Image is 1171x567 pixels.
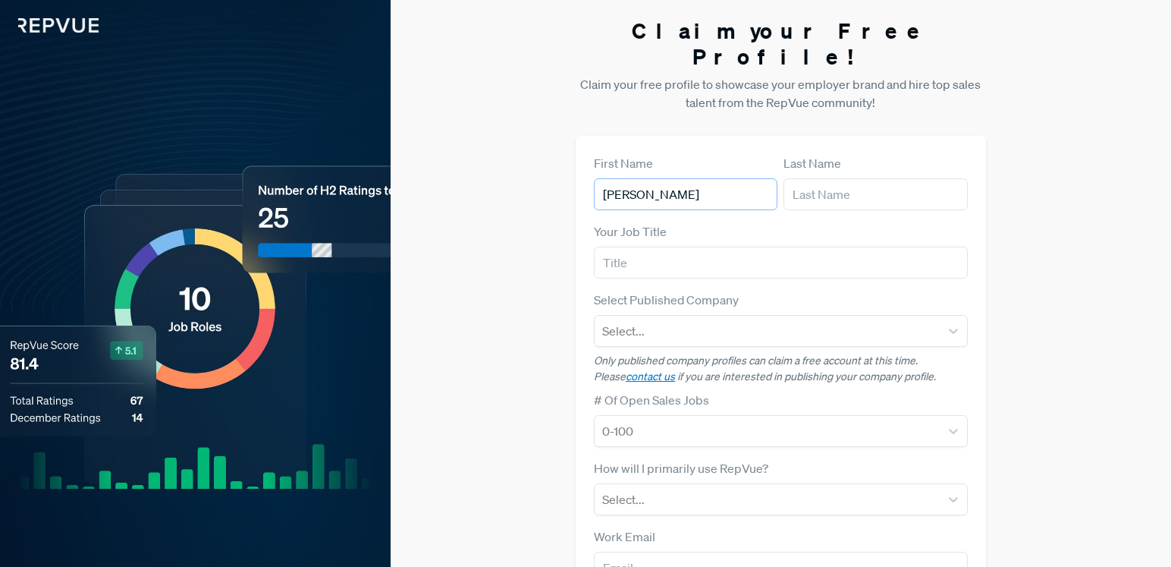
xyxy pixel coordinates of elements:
[594,222,667,241] label: Your Job Title
[783,178,967,210] input: Last Name
[594,291,739,309] label: Select Published Company
[594,528,655,546] label: Work Email
[783,154,841,172] label: Last Name
[594,154,653,172] label: First Name
[594,391,709,409] label: # Of Open Sales Jobs
[626,370,675,383] a: contact us
[576,75,985,112] p: Claim your free profile to showcase your employer brand and hire top sales talent from the RepVue...
[594,353,967,385] p: Only published company profiles can claim a free account at this time. Please if you are interest...
[594,459,768,477] label: How will I primarily use RepVue?
[594,178,777,210] input: First Name
[594,247,967,279] input: Title
[576,18,985,69] h3: Claim your Free Profile!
